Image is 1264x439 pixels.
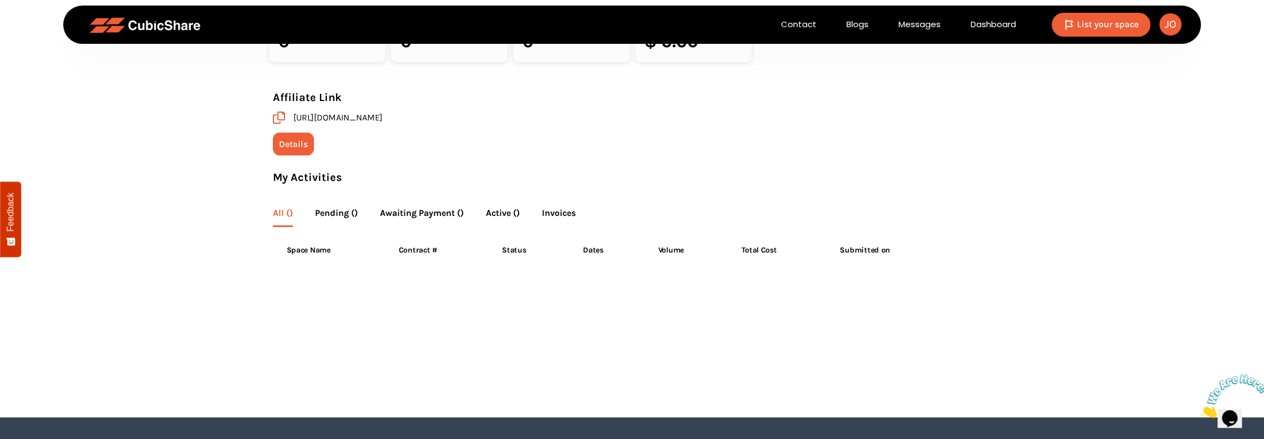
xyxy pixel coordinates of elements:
[273,133,314,155] a: Details
[315,201,358,227] button: Pending ( )
[831,18,884,31] a: Blogs
[6,193,16,231] span: Feedback
[644,33,742,51] h3: $ 0.00
[1077,19,1139,29] span: List your space
[400,33,498,51] h3: 0
[522,33,620,51] h3: 0
[1052,13,1150,37] a: List your space
[273,89,992,107] h5: Affiliate Link
[278,33,376,51] h3: 0
[1195,370,1264,422] iframe: chat widget
[826,240,948,260] th: Submitted on
[569,240,644,260] th: Dates
[542,201,576,227] button: Invoices
[4,4,73,48] img: Chat attention grabber
[766,18,831,31] a: Contact
[956,18,1031,31] a: Dashboard
[728,240,826,260] th: Total Cost
[488,240,569,260] th: Status
[273,240,385,260] th: Space Name
[380,201,464,227] button: Awaiting Payment ( )
[273,169,992,186] h5: My Activities
[385,240,488,260] th: Contract #
[1063,19,1075,31] img: flag-icon.png
[884,18,956,31] a: Messages
[1159,13,1181,36] button: jo
[273,201,293,227] button: All ( )
[644,240,728,260] th: Volume
[486,201,520,227] button: Active ( )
